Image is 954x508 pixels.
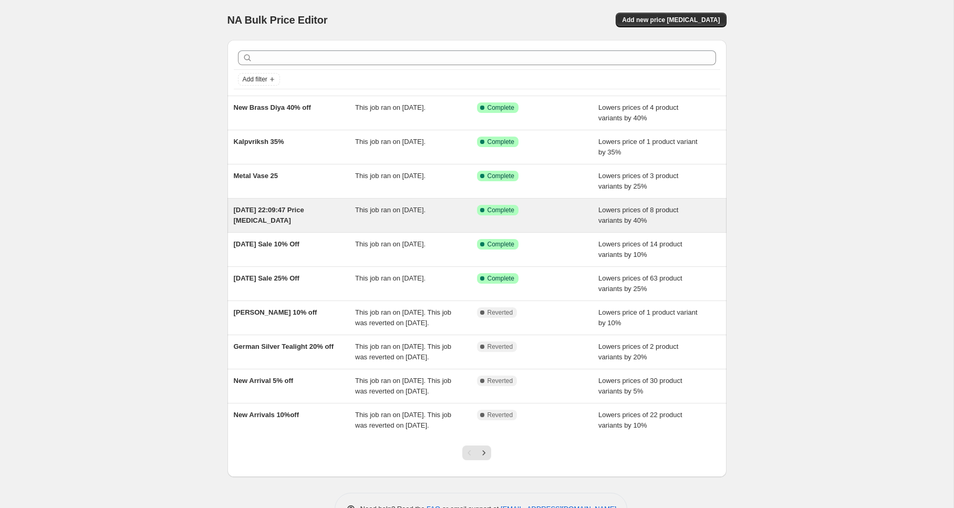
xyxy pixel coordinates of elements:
span: Lowers prices of 4 product variants by 40% [598,103,678,122]
span: Lowers prices of 14 product variants by 10% [598,240,682,258]
span: Lowers prices of 22 product variants by 10% [598,411,682,429]
button: Add filter [238,73,280,86]
span: This job ran on [DATE]. This job was reverted on [DATE]. [355,343,451,361]
span: Complete [488,240,514,248]
span: Add filter [243,75,267,84]
button: Add new price [MEDICAL_DATA] [616,13,726,27]
span: This job ran on [DATE]. [355,138,426,146]
span: New Arrivals 10%off [234,411,299,419]
span: German Silver Tealight 20% off [234,343,334,350]
span: This job ran on [DATE]. [355,206,426,214]
span: Metal Vase 25 [234,172,278,180]
span: This job ran on [DATE]. [355,103,426,111]
span: This job ran on [DATE]. [355,274,426,282]
span: Reverted [488,411,513,419]
span: This job ran on [DATE]. This job was reverted on [DATE]. [355,308,451,327]
span: Lowers price of 1 product variant by 35% [598,138,698,156]
span: [DATE] Sale 25% Off [234,274,299,282]
span: Reverted [488,343,513,351]
button: Next [476,445,491,460]
span: [DATE] 22:09:47 Price [MEDICAL_DATA] [234,206,304,224]
span: Complete [488,274,514,283]
nav: Pagination [462,445,491,460]
span: New Brass Diya 40% off [234,103,311,111]
span: Add new price [MEDICAL_DATA] [622,16,720,24]
span: Complete [488,172,514,180]
span: Lowers prices of 2 product variants by 20% [598,343,678,361]
span: This job ran on [DATE]. This job was reverted on [DATE]. [355,411,451,429]
span: Kalpvriksh 35% [234,138,284,146]
span: Reverted [488,377,513,385]
span: Complete [488,103,514,112]
span: [PERSON_NAME] 10% off [234,308,317,316]
span: This job ran on [DATE]. [355,172,426,180]
span: New Arrival 5% off [234,377,294,385]
span: This job ran on [DATE]. This job was reverted on [DATE]. [355,377,451,395]
span: Complete [488,138,514,146]
span: Reverted [488,308,513,317]
span: Lowers prices of 30 product variants by 5% [598,377,682,395]
span: NA Bulk Price Editor [227,14,328,26]
span: Complete [488,206,514,214]
span: Lowers prices of 8 product variants by 40% [598,206,678,224]
span: [DATE] Sale 10% Off [234,240,299,248]
span: Lowers price of 1 product variant by 10% [598,308,698,327]
span: Lowers prices of 3 product variants by 25% [598,172,678,190]
span: Lowers prices of 63 product variants by 25% [598,274,682,293]
span: This job ran on [DATE]. [355,240,426,248]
